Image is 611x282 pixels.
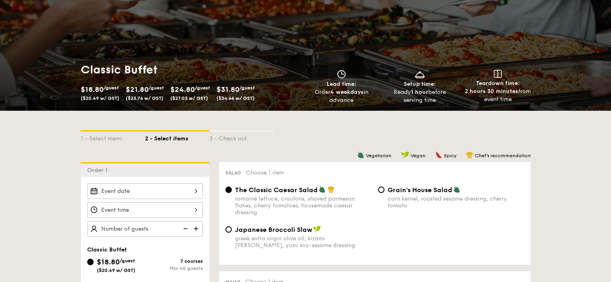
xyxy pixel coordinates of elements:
[235,226,312,233] span: Japanese Broccoli Slaw
[235,195,372,216] div: romaine lettuce, croutons, shaved parmesan flakes, cherry tomatoes, housemade caesar dressing
[475,153,531,158] span: Chef's recommendation
[170,85,195,94] span: $24.80
[87,259,94,265] input: $18.80/guest($20.49 w/ GST)7 coursesMin 40 guests
[145,132,209,143] div: 2 - Select items
[81,85,104,94] span: $18.80
[453,186,460,193] img: icon-vegetarian.fe4039eb.svg
[462,87,534,103] div: from event time
[494,70,502,78] img: icon-teardown.65201eee.svg
[465,88,518,95] strong: 2 hours 30 minutes
[81,132,145,143] div: 1 - Select menu
[195,85,210,91] span: /guest
[327,81,356,87] span: Lead time:
[327,186,335,193] img: icon-chef-hat.a58ddaea.svg
[388,195,524,209] div: corn kernel, roasted sesame dressing, cherry tomato
[225,170,241,176] span: Salad
[476,80,520,87] span: Teardown time:
[217,95,255,101] span: ($34.66 w/ GST)
[104,85,119,91] span: /guest
[81,95,119,101] span: ($20.49 w/ GST)
[414,70,426,79] img: icon-dish.430c3a2e.svg
[435,151,442,158] img: icon-spicy.37a8142b.svg
[330,89,363,95] strong: 4 weekdays
[306,88,378,104] div: Order in advance
[378,187,384,193] input: Grain's House Saladcorn kernel, roasted sesame dressing, cherry tomato
[384,88,456,104] div: Ready before serving time
[235,186,318,194] span: The Classic Caesar Salad
[87,202,203,218] input: Event time
[411,89,428,95] strong: 1 hour
[313,225,321,233] img: icon-vegan.f8ff3823.svg
[81,63,302,77] h1: Classic Buffet
[366,153,391,158] span: Vegetarian
[209,132,274,143] div: 3 - Check out
[87,167,111,174] span: Order 1
[357,151,364,158] img: icon-vegetarian.fe4039eb.svg
[170,95,208,101] span: ($27.03 w/ GST)
[235,235,372,249] div: greek extra virgin olive oil, kizami [PERSON_NAME], yuzu soy-sesame dressing
[126,85,149,94] span: $21.80
[87,221,203,237] input: Number of guests
[126,95,163,101] span: ($23.76 w/ GST)
[239,85,255,91] span: /guest
[401,151,409,158] img: icon-vegan.f8ff3823.svg
[179,221,191,236] img: icon-reduce.1d2dbef1.svg
[97,268,135,273] span: ($20.49 w/ GST)
[388,186,452,194] span: Grain's House Salad
[411,153,425,158] span: Vegan
[145,258,203,264] div: 7 courses
[466,151,473,158] img: icon-chef-hat.a58ddaea.svg
[191,221,203,236] img: icon-add.58712e84.svg
[225,187,232,193] input: The Classic Caesar Saladromaine lettuce, croutons, shaved parmesan flakes, cherry tomatoes, house...
[120,258,135,264] span: /guest
[319,186,326,193] img: icon-vegetarian.fe4039eb.svg
[335,70,347,79] img: icon-clock.2db775ea.svg
[87,246,127,253] span: Classic Buffet
[217,85,239,94] span: $31.80
[444,153,456,158] span: Spicy
[149,85,164,91] span: /guest
[87,183,203,199] input: Event date
[225,226,232,233] input: Japanese Broccoli Slawgreek extra virgin olive oil, kizami [PERSON_NAME], yuzu soy-sesame dressing
[246,169,284,176] span: Choose 1 item
[404,81,436,87] span: Setup time:
[145,266,203,271] div: Min 40 guests
[97,258,120,266] span: $18.80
